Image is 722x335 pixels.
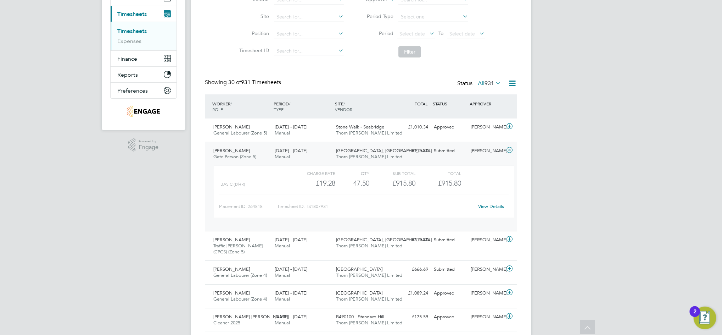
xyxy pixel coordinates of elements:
[111,51,177,66] button: Finance
[219,201,277,212] div: Placement ID: 264818
[431,234,468,246] div: Submitted
[394,121,431,133] div: £1,010.34
[415,169,461,177] div: Total
[478,80,502,87] label: All
[275,296,290,302] span: Manual
[431,121,468,133] div: Approved
[336,243,402,249] span: Thorn [PERSON_NAME] Limited
[275,124,307,130] span: [DATE] - [DATE]
[431,311,468,323] div: Approved
[275,237,307,243] span: [DATE] - [DATE]
[237,30,269,37] label: Position
[118,71,138,78] span: Reports
[111,22,177,50] div: Timesheets
[275,290,307,296] span: [DATE] - [DATE]
[289,169,335,177] div: Charge rate
[362,30,393,37] label: Period
[127,106,160,117] img: thornbaker-logo-retina.png
[335,106,352,112] span: VENDOR
[118,87,148,94] span: Preferences
[394,264,431,275] div: £666.69
[336,124,384,130] span: Stone Walk - Seabridge
[394,311,431,323] div: £175.59
[128,138,158,152] a: Powered byEngage
[275,314,307,320] span: [DATE] - [DATE]
[458,79,503,89] div: Status
[274,12,344,22] input: Search for...
[274,46,344,56] input: Search for...
[336,290,382,296] span: [GEOGRAPHIC_DATA]
[277,201,474,212] div: Timesheet ID: TS1807931
[468,264,505,275] div: [PERSON_NAME]
[213,106,223,112] span: ROLE
[275,130,290,136] span: Manual
[468,287,505,299] div: [PERSON_NAME]
[394,234,431,246] div: £819.40
[478,203,504,209] a: View Details
[275,272,290,278] span: Manual
[693,312,696,321] div: 2
[118,55,138,62] span: Finance
[111,83,177,98] button: Preferences
[214,148,250,154] span: [PERSON_NAME]
[214,320,241,326] span: Cleaner 2025
[211,97,272,116] div: WORKER
[118,38,142,44] a: Expenses
[399,31,425,37] span: Select date
[111,6,177,22] button: Timesheets
[336,320,402,326] span: Thorn [PERSON_NAME] Limited
[362,13,393,20] label: Period Type
[275,266,307,272] span: [DATE] - [DATE]
[214,130,267,136] span: General Labourer (Zone 5)
[333,97,394,116] div: SITE
[335,169,370,177] div: QTY
[336,130,402,136] span: Thorn [PERSON_NAME] Limited
[237,13,269,20] label: Site
[336,237,432,243] span: [GEOGRAPHIC_DATA], [GEOGRAPHIC_DATA]
[431,145,468,157] div: Submitted
[118,11,147,17] span: Timesheets
[468,97,505,110] div: APPROVER
[370,177,415,189] div: £915.80
[275,320,290,326] span: Manual
[229,79,241,86] span: 30 of
[336,154,402,160] span: Thorn [PERSON_NAME] Limited
[214,237,250,243] span: [PERSON_NAME]
[485,80,494,87] span: 931
[336,296,402,302] span: Thorn [PERSON_NAME] Limited
[214,272,267,278] span: General Labourer (Zone 4)
[431,264,468,275] div: Submitted
[335,177,370,189] div: 47.50
[214,243,263,255] span: Traffic [PERSON_NAME] (CPCS) (Zone 5)
[214,314,288,320] span: [PERSON_NAME] [PERSON_NAME]
[214,296,267,302] span: General Labourer (Zone 4)
[468,311,505,323] div: [PERSON_NAME]
[214,290,250,296] span: [PERSON_NAME]
[237,47,269,54] label: Timesheet ID
[118,28,147,34] a: Timesheets
[229,79,281,86] span: 931 Timesheets
[214,124,250,130] span: [PERSON_NAME]
[336,266,382,272] span: [GEOGRAPHIC_DATA]
[415,101,428,106] span: TOTAL
[398,46,421,57] button: Filter
[139,138,158,144] span: Powered by
[336,272,402,278] span: Thorn [PERSON_NAME] Limited
[274,106,284,112] span: TYPE
[111,67,177,82] button: Reports
[275,243,290,249] span: Manual
[394,287,431,299] div: £1,089.24
[370,169,415,177] div: Sub Total
[468,145,505,157] div: [PERSON_NAME]
[468,121,505,133] div: [PERSON_NAME]
[110,106,177,117] a: Go to home page
[431,287,468,299] div: Approved
[274,29,344,39] input: Search for...
[275,154,290,160] span: Manual
[214,154,257,160] span: Gate Person (Zone 5)
[449,31,475,37] span: Select date
[398,12,468,22] input: Select one
[214,266,250,272] span: [PERSON_NAME]
[343,101,345,106] span: /
[275,148,307,154] span: [DATE] - [DATE]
